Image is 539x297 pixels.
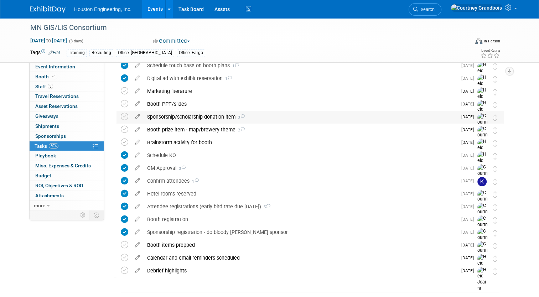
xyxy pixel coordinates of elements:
span: 50% [49,143,58,148]
a: ROI, Objectives & ROO [30,181,104,191]
i: Move task [493,255,497,262]
div: Hotel rooms reserved [144,188,457,200]
a: Edit [48,50,60,55]
span: [DATE] [461,178,477,183]
a: Search [409,3,441,16]
a: edit [131,126,144,133]
div: Office: Fargo [177,49,205,57]
i: Move task [493,230,497,236]
span: 5 [261,205,270,209]
img: Courtney Grandbois [477,203,488,234]
span: [DATE] [461,166,477,171]
span: [DATE] [461,63,477,68]
a: edit [131,165,144,171]
i: Move task [493,178,497,185]
span: Shipments [35,123,59,129]
span: Event Information [35,64,75,69]
span: 2 [235,128,245,132]
span: 1 [223,77,232,81]
img: Courtney Grandbois [477,241,488,272]
span: [DATE] [461,217,477,222]
div: Schedule touch base on booth plans [144,59,457,72]
div: MN GIS/LIS Consortium [28,21,460,34]
a: Attachments [30,191,104,200]
span: Misc. Expenses & Credits [35,163,91,168]
a: Sponsorships [30,131,104,141]
div: Booth PPT/slides [144,98,457,110]
div: Attendee registrations (early bird rate due [DATE]) [144,200,457,213]
i: Move task [493,114,497,121]
div: Training [67,49,87,57]
a: Asset Reservations [30,101,104,111]
div: Sponsorship registration - do bloody [PERSON_NAME] sponsor [144,226,457,238]
a: Budget [30,171,104,181]
i: Move task [493,268,497,275]
td: Personalize Event Tab Strip [77,210,89,220]
div: Booth prize item - map/brewery theme [144,124,457,136]
span: [DATE] [461,101,477,106]
span: [DATE] [461,243,477,247]
a: edit [131,178,144,184]
span: [DATE] [461,127,477,132]
i: Move task [493,127,497,134]
a: edit [131,203,144,210]
img: ExhibitDay [30,6,66,13]
span: more [34,203,45,208]
i: Move task [493,140,497,147]
div: Confirm attendees [144,175,457,187]
img: Heidi Joarnt [477,100,488,125]
a: edit [131,139,144,146]
i: Move task [493,89,497,95]
a: Shipments [30,121,104,131]
div: OM Approval [144,162,457,174]
div: Calendar and email reminders scheduled [144,252,457,264]
span: [DATE] [461,204,477,209]
span: ROI, Objectives & ROO [35,183,83,188]
i: Move task [493,204,497,211]
a: more [30,201,104,210]
div: Event Rating [481,49,500,52]
a: Travel Reservations [30,92,104,101]
div: Digital ad with exhibit reservation [144,72,457,84]
img: Heidi Joarnt [477,87,488,113]
span: [DATE] [461,140,477,145]
span: 1 [190,179,199,184]
span: Search [418,7,435,12]
span: [DATE] [461,268,477,273]
img: Kiah Sagami [477,177,487,186]
i: Move task [493,191,497,198]
td: Toggle Event Tabs [89,210,104,220]
img: Courtney Grandbois [477,164,488,196]
div: Brainstorm activity for booth [144,136,457,148]
span: [DATE] [461,153,477,158]
a: edit [131,114,144,120]
td: Tags [30,49,60,57]
div: Marketing literature [144,85,457,97]
a: edit [131,216,144,223]
img: Heidi Joarnt [477,254,488,279]
a: edit [131,255,144,261]
img: Courtney Grandbois [477,215,488,247]
a: Event Information [30,62,104,72]
img: Courtney Grandbois [477,190,488,221]
a: Misc. Expenses & Credits [30,161,104,171]
img: Format-Inperson.png [475,38,482,44]
span: Booth [35,74,57,79]
img: Heidi Joarnt [477,267,488,292]
i: Move task [493,243,497,249]
a: edit [131,62,144,69]
a: edit [131,191,144,197]
div: Office: [GEOGRAPHIC_DATA] [116,49,174,57]
span: Staff [35,84,53,89]
span: Giveaways [35,113,58,119]
i: Booth reservation complete [52,74,56,78]
i: Move task [493,101,497,108]
span: [DATE] [461,76,477,81]
a: edit [131,101,144,107]
div: Booth items prepped [144,239,457,251]
div: Recruiting [89,49,113,57]
a: Playbook [30,151,104,161]
span: Attachments [35,193,64,198]
div: In-Person [483,38,500,44]
i: Move task [493,63,497,70]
